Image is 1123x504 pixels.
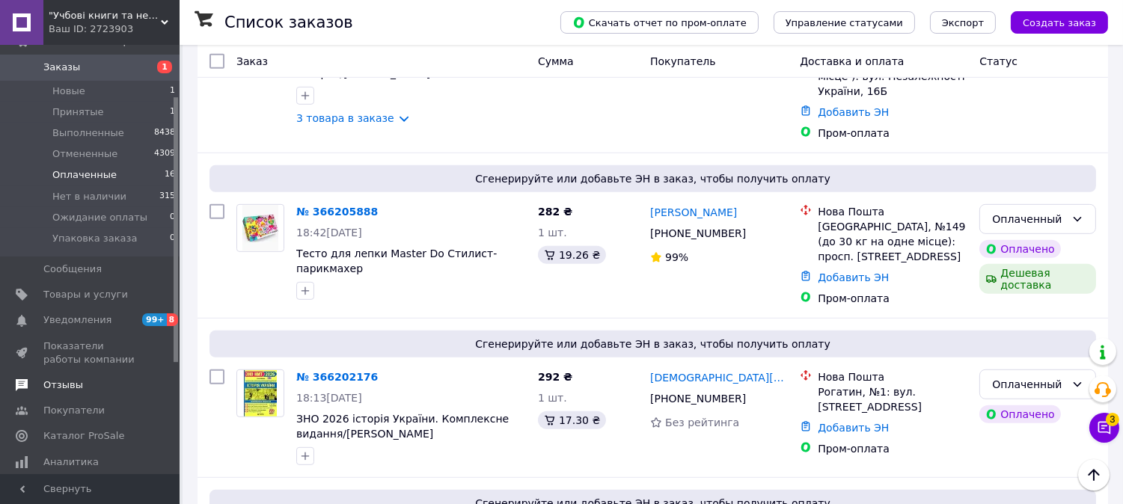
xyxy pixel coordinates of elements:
[43,61,80,74] span: Заказы
[215,171,1090,186] span: Сгенерируйте или добавьте ЭН в заказ, чтобы получить оплату
[43,429,124,443] span: Каталог ProSale
[818,219,967,264] div: [GEOGRAPHIC_DATA], №149 (до 30 кг на одне місце): просп. [STREET_ADDRESS]
[236,204,284,252] a: Фото товару
[52,168,117,182] span: Оплаченные
[818,369,967,384] div: Нова Пошта
[818,204,967,219] div: Нова Пошта
[52,147,117,161] span: Отмененные
[979,55,1018,67] span: Статус
[296,371,378,383] a: № 366202176
[52,84,85,98] span: Новые
[43,313,111,327] span: Уведомления
[52,126,124,140] span: Выполненные
[224,13,353,31] h1: Список заказов
[296,227,362,239] span: 18:42[DATE]
[43,262,102,276] span: Сообщения
[800,55,904,67] span: Доставка и оплата
[992,376,1065,393] div: Оплаченный
[236,55,268,67] span: Заказ
[818,441,967,456] div: Пром-оплата
[538,55,574,67] span: Сумма
[1078,459,1110,491] button: Наверх
[774,11,915,34] button: Управление статусами
[1106,413,1119,426] span: 3
[538,411,606,429] div: 17.30 ₴
[996,16,1108,28] a: Создать заказ
[818,291,967,306] div: Пром-оплата
[560,11,759,34] button: Скачать отчет по пром-оплате
[818,384,967,414] div: Рогатин, №1: вул. [STREET_ADDRESS]
[167,313,179,326] span: 8
[1011,11,1108,34] button: Создать заказ
[786,17,903,28] span: Управление статусами
[170,105,175,119] span: 1
[942,17,984,28] span: Экспорт
[538,246,606,264] div: 19.26 ₴
[538,371,572,383] span: 292 ₴
[170,232,175,245] span: 0
[52,232,137,245] span: Упаковка заказа
[43,339,138,366] span: Показатели работы компании
[49,9,161,22] span: "Учбові книги та не тільки"
[159,190,175,203] span: 315
[818,422,889,434] a: Добавить ЭН
[979,264,1096,294] div: Дешевая доставка
[215,336,1090,351] span: Сгенерируйте или добавьте ЭН в заказ, чтобы получить оплату
[650,55,716,67] span: Покупатель
[244,370,277,417] img: Фото товару
[154,147,175,161] span: 4309
[538,392,567,404] span: 1 шт.
[296,206,378,218] a: № 366205888
[665,251,688,263] span: 99%
[43,455,99,469] span: Аналитика
[236,369,284,417] a: Фото товару
[930,11,996,34] button: Экспорт
[296,392,362,404] span: 18:13[DATE]
[979,405,1060,423] div: Оплачено
[43,404,105,417] span: Покупатели
[538,227,567,239] span: 1 шт.
[1089,413,1119,443] button: Чат с покупателем3
[1023,17,1096,28] span: Создать заказ
[296,112,394,124] a: 3 товара в заказе
[165,168,175,182] span: 16
[665,417,739,428] span: Без рейтинга
[992,211,1065,227] div: Оплаченный
[296,248,497,274] a: Тесто для лепки Master Do Стилист- парикмахер
[650,370,788,385] a: [DEMOGRAPHIC_DATA][PERSON_NAME]
[52,105,104,119] span: Принятые
[154,126,175,140] span: 8438
[170,211,175,224] span: 0
[157,61,172,73] span: 1
[538,206,572,218] span: 282 ₴
[142,313,167,326] span: 99+
[818,126,967,141] div: Пром-оплата
[49,22,180,36] div: Ваш ID: 2723903
[650,205,737,220] a: [PERSON_NAME]
[979,240,1060,258] div: Оплачено
[296,413,509,440] a: ЗНО 2026 історія України. Комплексне видання/[PERSON_NAME]
[650,227,746,239] span: [PHONE_NUMBER]
[818,106,889,118] a: Добавить ЭН
[52,190,126,203] span: Нет в наличии
[242,205,278,251] img: Фото товару
[52,211,147,224] span: Ожидание оплаты
[650,393,746,405] span: [PHONE_NUMBER]
[43,378,83,392] span: Отзывы
[818,271,889,283] a: Добавить ЭН
[170,84,175,98] span: 1
[572,16,747,29] span: Скачать отчет по пром-оплате
[43,288,128,301] span: Товары и услуги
